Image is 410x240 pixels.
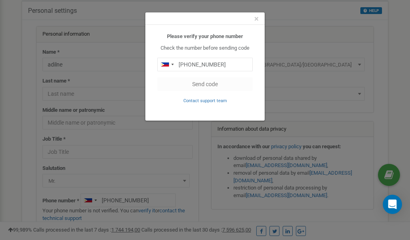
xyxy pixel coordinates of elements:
[157,77,253,91] button: Send code
[167,33,243,39] b: Please verify your phone number
[254,14,259,24] span: ×
[158,58,176,71] div: Telephone country code
[183,97,227,103] a: Contact support team
[254,15,259,23] button: Close
[183,98,227,103] small: Contact support team
[157,58,253,71] input: 0905 123 4567
[383,195,402,214] div: Open Intercom Messenger
[157,44,253,52] p: Check the number before sending code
